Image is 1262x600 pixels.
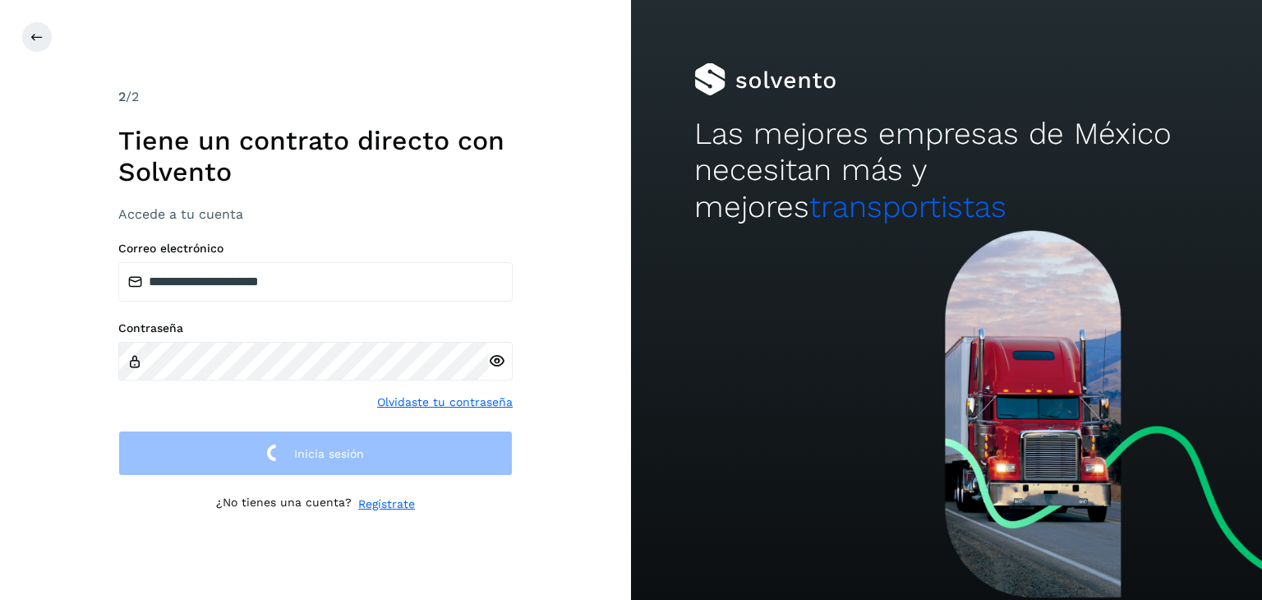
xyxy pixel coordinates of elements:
a: Regístrate [358,496,415,513]
button: Inicia sesión [118,431,513,476]
span: transportistas [809,189,1006,224]
h2: Las mejores empresas de México necesitan más y mejores [694,116,1199,225]
div: /2 [118,87,513,107]
span: 2 [118,89,126,104]
p: ¿No tienes una cuenta? [216,496,352,513]
label: Contraseña [118,321,513,335]
h1: Tiene un contrato directo con Solvento [118,125,513,188]
span: Inicia sesión [294,448,364,459]
a: Olvidaste tu contraseña [377,394,513,411]
h3: Accede a tu cuenta [118,206,513,222]
label: Correo electrónico [118,242,513,256]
